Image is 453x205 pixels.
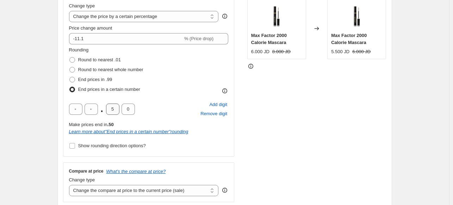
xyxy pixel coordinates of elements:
[106,104,119,115] input: ﹡
[85,104,98,115] input: ﹡
[69,47,89,52] span: Rounding
[331,49,349,54] span: 5.500 JD
[106,169,166,174] button: What's the compare at price?
[251,49,269,54] span: 6.000 JD
[69,177,95,182] span: Change type
[122,104,135,115] input: ﹡
[221,13,228,20] div: help
[69,129,188,134] a: Learn more about"End prices in a certain number"rounding
[208,100,228,109] button: Add placeholder
[221,187,228,194] div: help
[69,3,95,8] span: Change type
[69,25,112,31] span: Price change amount
[69,104,82,115] input: ﹡
[331,33,367,45] span: Max Factor 2000 Calorie Mascara
[343,2,371,30] img: MAXFACTOR2000CALORIEMASCARA_80x.jpg
[352,49,371,54] span: 6.000 JD
[69,129,188,134] i: Learn more about " End prices in a certain number " rounding
[272,49,291,54] span: 8.000 JD
[200,110,227,117] span: Remove digit
[251,33,287,45] span: Max Factor 2000 Calorie Mascara
[184,36,213,41] span: % (Price drop)
[107,122,114,127] b: .50
[78,143,146,148] span: Show rounding direction options?
[69,122,114,127] span: Make prices end in
[78,87,140,92] span: End prices in a certain number
[199,109,228,118] button: Remove placeholder
[100,104,104,115] span: .
[209,101,227,108] span: Add digit
[262,2,291,30] img: MAXFACTOR2000CALORIEMASCARA_80x.jpg
[78,77,112,82] span: End prices in .99
[69,168,104,174] h3: Compare at price
[78,57,121,62] span: Round to nearest .01
[69,33,183,44] input: -15
[78,67,143,72] span: Round to nearest whole number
